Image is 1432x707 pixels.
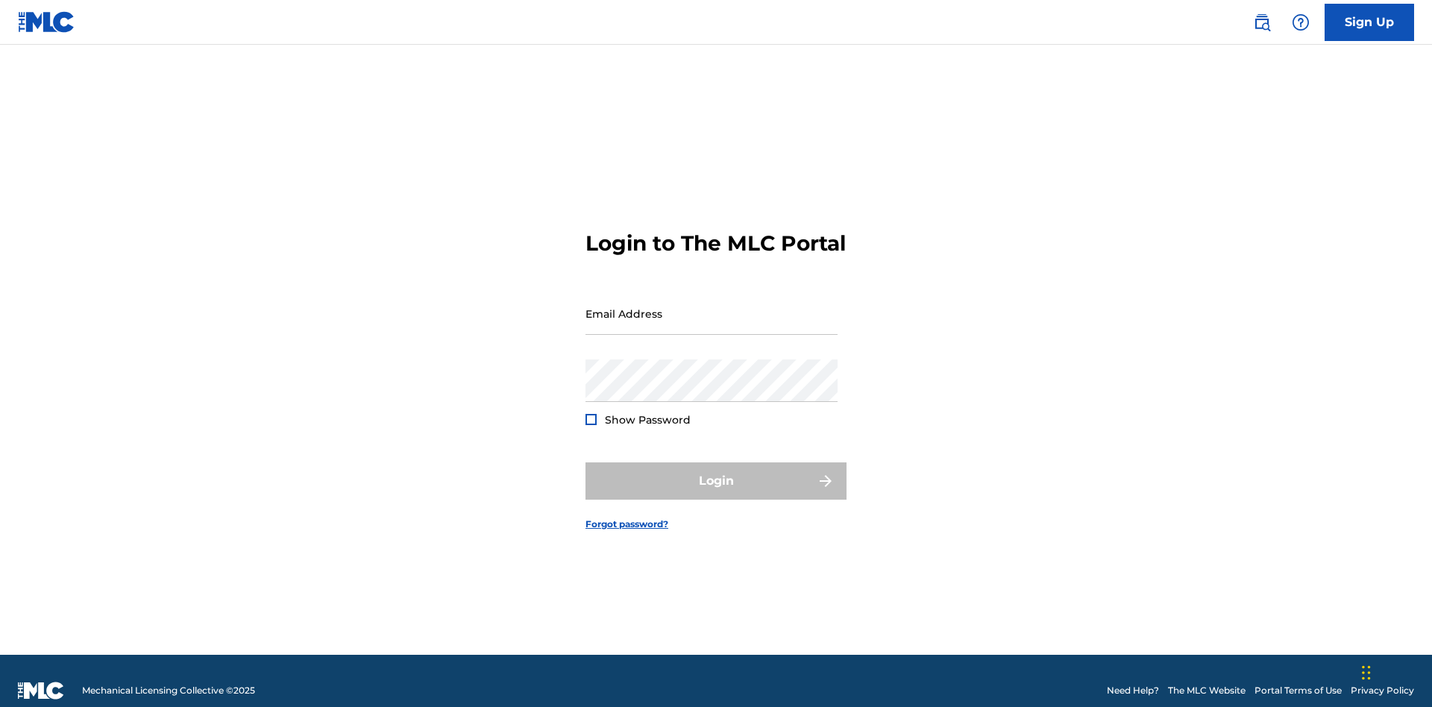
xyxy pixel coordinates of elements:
[18,682,64,700] img: logo
[1247,7,1277,37] a: Public Search
[18,11,75,33] img: MLC Logo
[1325,4,1414,41] a: Sign Up
[585,518,668,531] a: Forgot password?
[1351,684,1414,697] a: Privacy Policy
[1362,650,1371,695] div: Drag
[1292,13,1310,31] img: help
[1168,684,1246,697] a: The MLC Website
[82,684,255,697] span: Mechanical Licensing Collective © 2025
[1253,13,1271,31] img: search
[605,413,691,427] span: Show Password
[1286,7,1316,37] div: Help
[1107,684,1159,697] a: Need Help?
[1254,684,1342,697] a: Portal Terms of Use
[585,230,846,257] h3: Login to The MLC Portal
[1357,635,1432,707] iframe: Chat Widget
